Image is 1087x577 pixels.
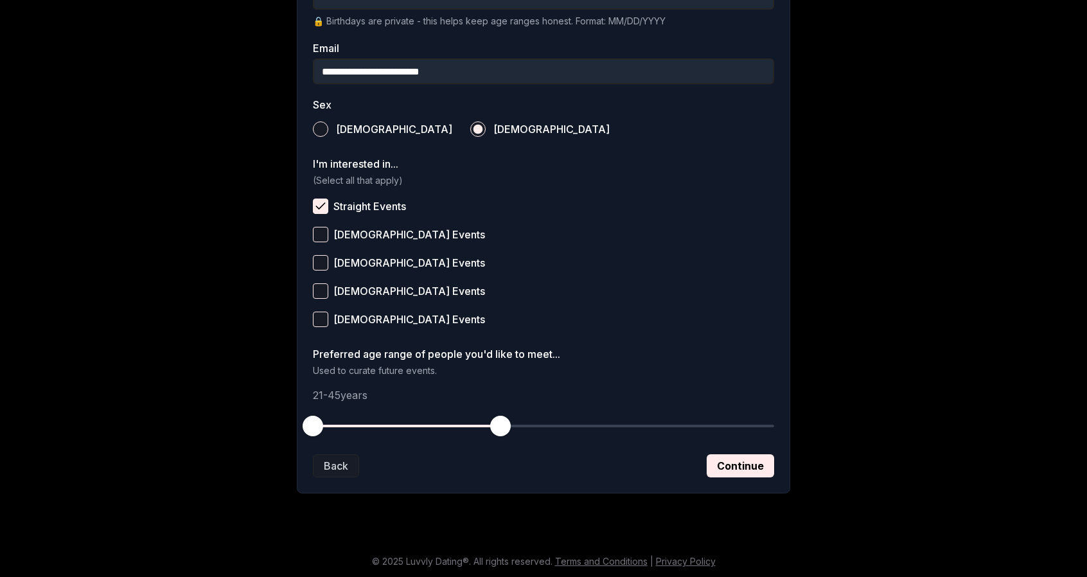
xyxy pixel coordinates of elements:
button: [DEMOGRAPHIC_DATA] Events [313,312,328,327]
p: 🔒 Birthdays are private - this helps keep age ranges honest. Format: MM/DD/YYYY [313,15,774,28]
button: [DEMOGRAPHIC_DATA] [313,121,328,137]
span: | [650,556,653,567]
span: [DEMOGRAPHIC_DATA] [336,124,452,134]
span: Straight Events [333,201,406,211]
p: (Select all that apply) [313,174,774,187]
button: [DEMOGRAPHIC_DATA] Events [313,255,328,271]
span: [DEMOGRAPHIC_DATA] [493,124,610,134]
a: Terms and Conditions [555,556,648,567]
span: [DEMOGRAPHIC_DATA] Events [333,258,485,268]
label: Email [313,43,774,53]
button: Continue [707,454,774,477]
button: Straight Events [313,199,328,214]
span: [DEMOGRAPHIC_DATA] Events [333,314,485,324]
p: 21 - 45 years [313,387,774,403]
button: [DEMOGRAPHIC_DATA] [470,121,486,137]
span: [DEMOGRAPHIC_DATA] Events [333,286,485,296]
button: Back [313,454,359,477]
label: Preferred age range of people you'd like to meet... [313,349,774,359]
span: [DEMOGRAPHIC_DATA] Events [333,229,485,240]
label: Sex [313,100,774,110]
label: I'm interested in... [313,159,774,169]
p: Used to curate future events. [313,364,774,377]
button: [DEMOGRAPHIC_DATA] Events [313,283,328,299]
a: Privacy Policy [656,556,716,567]
button: [DEMOGRAPHIC_DATA] Events [313,227,328,242]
